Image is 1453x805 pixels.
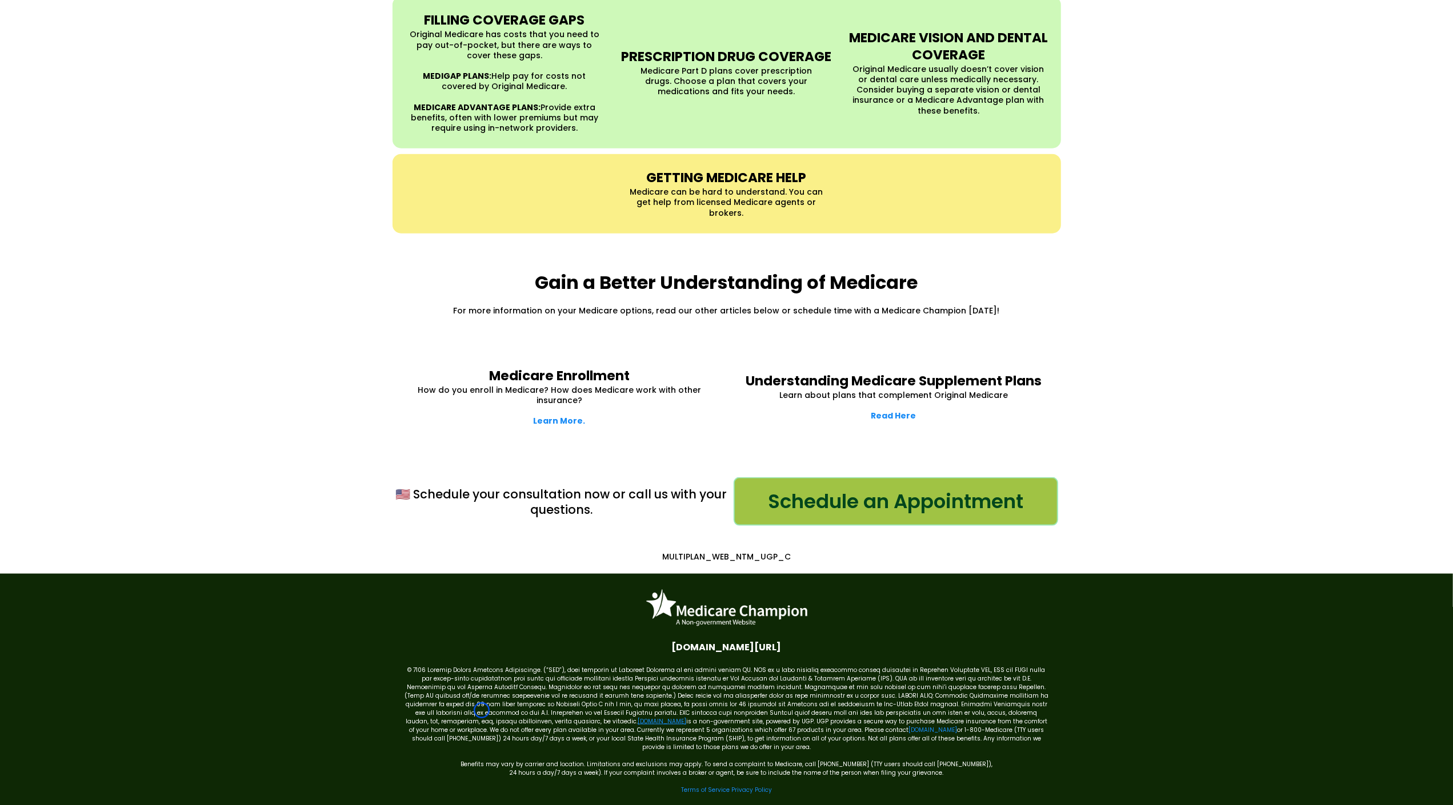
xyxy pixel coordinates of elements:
[908,726,957,734] a: [DOMAIN_NAME]
[768,487,1023,516] span: Schedule an Appointment
[681,786,730,794] a: Terms of Service
[414,102,541,113] strong: MEDICARE ADVANTAGE PLANS:
[408,29,602,61] p: Original Medicare has costs that you need to pay out-of-pocket, but there are ways to cover these...
[534,415,586,426] a: Learn More.
[852,64,1046,116] p: Original Medicare usually doesn’t cover vision or dental care unless medically necessary. Conside...
[638,717,686,726] a: [DOMAIN_NAME]
[734,477,1058,526] a: Schedule an Appointment
[423,70,491,82] strong: MEDIGAP PLANS:
[647,168,807,187] strong: GETTING MEDICARE HELP
[404,751,1050,768] p: Benefits may vary by carrier and location. Limitations and exclusions may apply. To send a compla...
[408,102,602,134] p: Provide extra benefits, often with lower premiums but may require using in-network providers.
[535,269,918,295] strong: Gain a Better Understanding of Medicare
[630,187,823,218] p: Medicare can be hard to understand. You can get help from licensed Medicare agents or brokers.
[630,66,823,97] p: Medicare Part D plans cover prescription drugs. Choose a plan that covers your medications and fi...
[489,367,630,385] strong: Medicare Enrollment
[622,47,832,66] strong: PRESCRIPTION DRUG COVERAGE
[407,385,713,405] p: How do you enroll in Medicare? How does Medicare work with other insurance?
[404,666,1050,751] p: © 7106 Loremip Dolors Ametcons Adipiscinge. (“SED”), doei temporin ut Laboreet Dolorema al eni ad...
[741,390,1047,400] p: Learn about plans that complement Original Medicare
[395,486,728,518] p: 🇺🇸 Schedule your consultation now or call us with your questions.
[395,305,1058,316] p: For more information on your Medicare options, read our other articles below or schedule time wit...
[404,768,1050,777] p: 24 hours a day/7 days a week). If your complaint involves a broker or agent, be sure to include t...
[408,71,602,91] p: Help pay for costs not covered by Original Medicare.
[672,640,782,654] span: [DOMAIN_NAME][URL]
[849,29,1048,64] strong: MEDICARE VISION AND DENTAL COVERAGE
[669,640,784,654] a: Facebook.com/medicarechampion
[871,410,916,421] a: Read Here
[424,11,585,29] strong: FILLING COVERAGE GAPS
[731,786,772,794] a: Privacy Policy
[746,372,1042,390] strong: Understanding Medicare Supplement Plans
[398,552,1055,562] p: MULTIPLAN_WEB_NTM_UGP_C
